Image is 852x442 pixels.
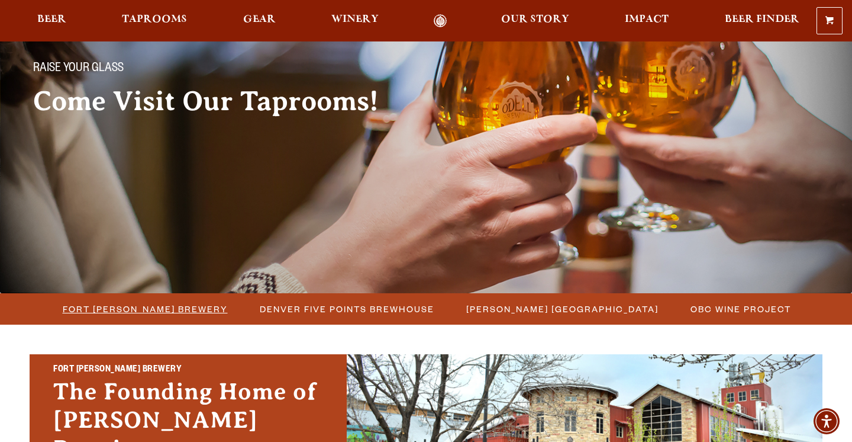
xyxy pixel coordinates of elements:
[260,300,434,318] span: Denver Five Points Brewhouse
[725,15,799,24] span: Beer Finder
[459,300,664,318] a: [PERSON_NAME] [GEOGRAPHIC_DATA]
[324,14,386,28] a: Winery
[33,62,124,77] span: Raise your glass
[253,300,440,318] a: Denver Five Points Brewhouse
[418,14,463,28] a: Odell Home
[493,14,577,28] a: Our Story
[37,15,66,24] span: Beer
[243,15,276,24] span: Gear
[625,15,669,24] span: Impact
[33,87,402,116] h2: Come Visit Our Taprooms!
[235,14,283,28] a: Gear
[30,14,74,28] a: Beer
[617,14,676,28] a: Impact
[814,408,840,434] div: Accessibility Menu
[56,300,234,318] a: Fort [PERSON_NAME] Brewery
[53,363,323,378] h2: Fort [PERSON_NAME] Brewery
[63,300,228,318] span: Fort [PERSON_NAME] Brewery
[331,15,379,24] span: Winery
[466,300,659,318] span: [PERSON_NAME] [GEOGRAPHIC_DATA]
[114,14,195,28] a: Taprooms
[690,300,791,318] span: OBC Wine Project
[122,15,187,24] span: Taprooms
[501,15,569,24] span: Our Story
[717,14,807,28] a: Beer Finder
[683,300,797,318] a: OBC Wine Project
